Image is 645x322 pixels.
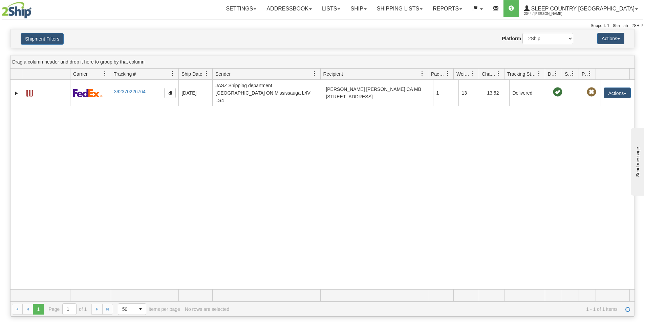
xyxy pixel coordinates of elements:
td: 13 [458,80,484,106]
a: 392370226764 [114,89,145,94]
a: Charge filter column settings [493,68,504,79]
div: Support: 1 - 855 - 55 - 2SHIP [2,23,643,29]
button: Copy to clipboard [164,88,176,98]
span: Sleep Country [GEOGRAPHIC_DATA] [530,6,635,11]
span: On time [553,88,562,97]
td: [DATE] [178,80,212,106]
a: Shipment Issues filter column settings [567,68,579,79]
span: Delivery Status [548,71,554,77]
a: Recipient filter column settings [416,68,428,79]
a: Settings [221,0,261,17]
img: 2 - FedEx Express® [73,89,103,97]
a: Addressbook [261,0,317,17]
span: Packages [431,71,445,77]
span: Tracking # [114,71,136,77]
a: Lists [317,0,345,17]
span: Page 1 [33,304,44,315]
a: Pickup Status filter column settings [584,68,596,79]
a: Sleep Country [GEOGRAPHIC_DATA] 2044 / [PERSON_NAME] [519,0,643,17]
span: 2044 / [PERSON_NAME] [524,10,575,17]
div: grid grouping header [10,55,635,69]
a: Sender filter column settings [309,68,320,79]
span: items per page [118,303,180,315]
span: select [135,304,146,315]
a: Tracking Status filter column settings [533,68,545,79]
label: Platform [502,35,521,42]
div: Send message [5,6,63,11]
span: Pickup Not Assigned [587,88,596,97]
a: Ship [345,0,371,17]
span: Pickup Status [582,71,587,77]
span: Page of 1 [49,303,87,315]
span: Recipient [323,71,343,77]
button: Shipment Filters [21,33,64,45]
input: Page 1 [63,304,76,315]
img: logo2044.jpg [2,2,31,19]
a: Shipping lists [372,0,428,17]
button: Actions [604,88,631,98]
span: Page sizes drop down [118,303,146,315]
td: Delivered [509,80,550,106]
a: Reports [428,0,467,17]
div: No rows are selected [185,306,230,312]
button: Actions [597,33,624,44]
td: 13.52 [484,80,509,106]
span: 1 - 1 of 1 items [234,306,618,312]
td: [PERSON_NAME] [PERSON_NAME] CA MB [STREET_ADDRESS] [323,80,433,106]
a: Expand [13,90,20,97]
span: Sender [215,71,231,77]
a: Label [26,87,33,98]
a: Delivery Status filter column settings [550,68,562,79]
span: Shipment Issues [565,71,571,77]
a: Ship Date filter column settings [201,68,212,79]
iframe: chat widget [629,126,644,195]
span: Tracking Status [507,71,537,77]
a: Packages filter column settings [442,68,453,79]
a: Tracking # filter column settings [167,68,178,79]
span: Weight [456,71,471,77]
a: Weight filter column settings [467,68,479,79]
a: Carrier filter column settings [99,68,111,79]
span: Ship Date [181,71,202,77]
a: Refresh [622,304,633,315]
span: 50 [122,306,131,313]
td: JASZ Shipping department [GEOGRAPHIC_DATA] ON Mississauga L4V 1S4 [212,80,323,106]
span: Charge [482,71,496,77]
span: Carrier [73,71,88,77]
td: 1 [433,80,458,106]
